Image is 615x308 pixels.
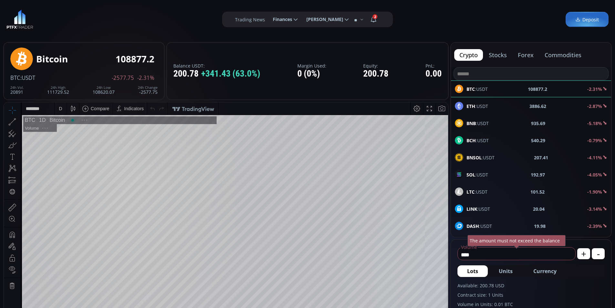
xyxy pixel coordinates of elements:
[10,86,24,94] div: 20891
[499,267,513,275] span: Units
[534,154,548,161] b: 207.41
[371,283,402,289] span: 12:25:47 (UTC)
[466,172,475,178] b: SOL
[457,292,605,298] label: Contract size: 1 Units
[21,15,31,21] div: BTC
[10,74,20,81] span: BTC
[31,15,42,21] div: 1D
[466,223,479,229] b: DASH
[457,301,605,308] label: Volume in Units: 0.01 BTC
[539,49,587,61] button: commodities
[592,248,605,259] button: -
[47,86,69,94] div: 111729.52
[467,267,478,275] span: Lots
[138,86,158,94] div: -2577.75
[587,120,602,126] b: -5.18%
[587,189,602,195] b: -1.90%
[425,63,442,68] label: PnL:
[587,137,602,143] b: -0.79%
[466,223,492,229] span: :USDT
[93,86,115,94] div: 108620.07
[173,69,260,79] div: 200.78
[513,49,539,61] button: forex
[363,63,388,68] label: Equity:
[587,206,602,212] b: -3.14%
[66,15,72,21] div: Market open
[137,75,154,81] span: -2.31%
[454,49,483,61] button: crypto
[87,280,97,292] div: Go to
[268,13,292,26] span: Finances
[430,280,443,292] div: Toggle Auto Scale
[466,188,487,195] span: :USDT
[466,189,475,195] b: LTC
[120,4,140,9] div: Indicators
[575,16,599,23] span: Deposit
[235,16,265,23] label: Trading News
[466,154,482,161] b: BNSOL
[466,206,490,212] span: :USDT
[457,265,488,277] button: Lots
[587,172,602,178] b: -4.05%
[531,120,545,127] b: 935.69
[410,280,419,292] div: Toggle Percentage
[466,154,495,161] span: :USDT
[297,63,326,68] label: Margin Used:
[116,54,154,64] div: 108877.2
[6,86,11,92] div: 
[201,69,260,79] span: +341.43 (63.0%)
[10,86,24,90] div: 24h Vol.
[466,137,489,144] span: :USDT
[489,265,522,277] button: Units
[93,86,115,90] div: 24h Low
[587,103,602,109] b: -2.87%
[419,280,430,292] div: Toggle Log Scale
[23,283,28,289] div: 5y
[524,265,566,277] button: Currency
[173,63,260,68] label: Balance USDT:
[47,86,69,90] div: 24h High
[466,120,476,126] b: BNB
[15,265,18,273] div: Hide Drawings Toolbar
[533,206,545,212] b: 20.04
[36,54,68,64] div: Bitcoin
[577,248,590,259] button: +
[425,69,442,79] div: 0.00
[466,103,475,109] b: ETH
[138,86,158,90] div: 24h Change
[466,171,488,178] span: :USDT
[73,283,78,289] div: 1d
[42,283,48,289] div: 3m
[302,13,343,26] span: [PERSON_NAME]
[64,283,69,289] div: 5d
[534,223,546,229] b: 19.98
[53,283,59,289] div: 1m
[112,75,134,81] span: -2577.75
[42,15,61,21] div: Bitcoin
[587,223,602,229] b: -2.39%
[87,4,106,9] div: Compare
[6,10,33,29] img: LOGO
[530,188,545,195] b: 101.52
[55,4,58,9] div: D
[363,69,388,79] div: 200.78
[20,74,35,81] span: :USDT
[529,103,546,110] b: 3886.62
[466,206,477,212] b: LINK
[533,267,557,275] span: Currency
[587,154,602,161] b: -4.11%
[466,120,489,127] span: :USDT
[432,283,441,289] div: auto
[531,137,545,144] b: 540.29
[466,137,476,143] b: BCH
[421,283,427,289] div: log
[484,49,512,61] button: stocks
[457,282,605,289] label: Available: 200.78 USD
[467,235,566,246] div: The amount must not exceed the balance
[373,14,377,19] span: 2
[531,171,545,178] b: 192.97
[466,103,488,110] span: :USDT
[368,280,404,292] button: 12:25:47 (UTC)
[297,69,326,79] div: 0 (0%)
